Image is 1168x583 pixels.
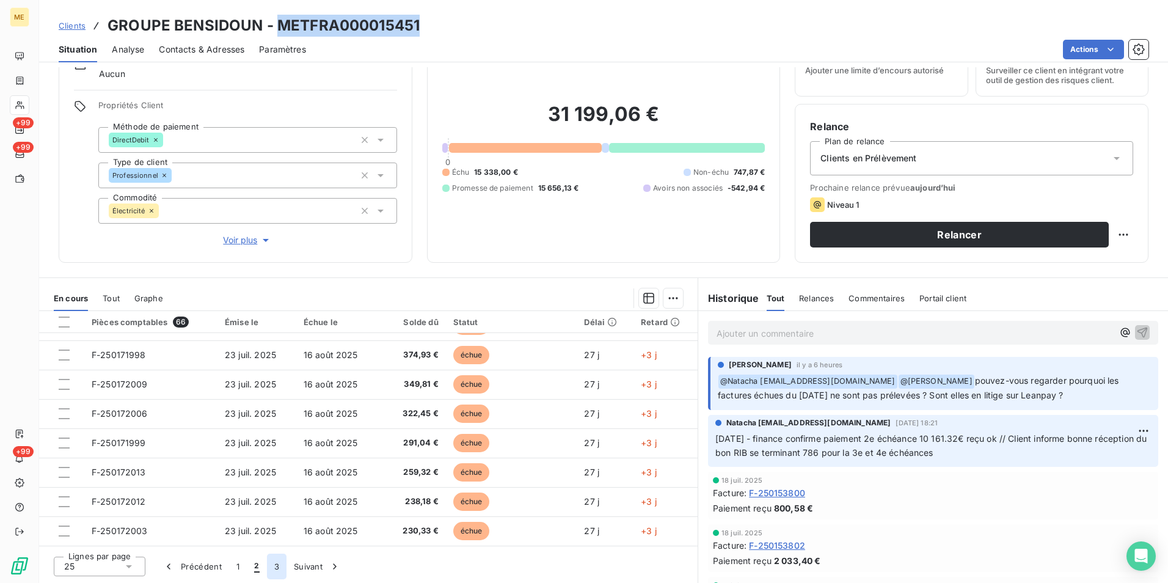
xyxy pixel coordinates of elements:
span: Graphe [134,293,163,303]
span: @ Natacha [EMAIL_ADDRESS][DOMAIN_NAME] [718,375,897,389]
span: Avoirs non associés [653,183,723,194]
span: 23 juil. 2025 [225,438,276,448]
span: Aucun [99,68,125,80]
div: Retard [641,317,690,327]
span: Clients en Prélèvement [820,152,916,164]
span: Commentaires [849,293,905,303]
span: Facture : [713,486,746,499]
button: Suivant [287,554,348,579]
span: 23 juil. 2025 [225,350,276,360]
h2: 31 199,06 € [442,102,765,139]
span: Natacha [EMAIL_ADDRESS][DOMAIN_NAME] [726,417,891,428]
span: F-250171999 [92,438,146,448]
span: F-250171998 [92,350,146,360]
span: 238,18 € [385,496,438,508]
span: 27 j [584,408,599,419]
span: +3 j [641,408,657,419]
input: Ajouter une valeur [159,205,169,216]
span: Propriétés Client [98,100,397,117]
span: Relances [799,293,834,303]
span: 16 août 2025 [304,496,358,507]
span: Prochaine relance prévue [810,183,1133,193]
button: Précédent [155,554,229,579]
button: 2 [247,554,266,579]
span: F-250172003 [92,526,148,536]
div: Open Intercom Messenger [1126,541,1156,571]
span: F-250153800 [749,486,805,499]
span: 374,93 € [385,349,438,361]
span: échue [453,405,490,423]
span: 25 [64,560,75,573]
span: Analyse [112,43,144,56]
span: F-250153802 [749,539,805,552]
span: 747,87 € [734,167,765,178]
span: Promesse de paiement [452,183,533,194]
span: Facture : [713,539,746,552]
button: 1 [229,554,247,579]
div: Échue le [304,317,371,327]
span: 18 juil. 2025 [721,529,762,537]
span: 16 août 2025 [304,350,358,360]
span: 0 [445,157,450,167]
div: Solde dû [385,317,438,327]
span: 800,58 € [774,502,813,515]
a: Clients [59,20,86,32]
span: 15 656,13 € [538,183,579,194]
div: Émise le [225,317,289,327]
span: [DATE] - finance confirme paiement 2e échéance 10 161.32€ reçu ok // Client informe bonne récepti... [715,433,1149,458]
span: Situation [59,43,97,56]
span: Ajouter une limite d’encours autorisé [805,65,944,75]
span: 66 [173,317,189,328]
span: F-250172009 [92,379,148,389]
button: Relancer [810,222,1109,248]
span: 16 août 2025 [304,408,358,419]
span: 16 août 2025 [304,438,358,448]
span: Paiement reçu [713,502,772,515]
div: Statut [453,317,570,327]
span: échue [453,375,490,394]
span: échue [453,346,490,364]
span: 16 août 2025 [304,467,358,477]
span: Paramètres [259,43,306,56]
a: +99 [10,144,29,164]
div: ME [10,7,29,27]
span: Contacts & Adresses [159,43,244,56]
span: 291,04 € [385,437,438,449]
span: Paiement reçu [713,554,772,567]
span: 27 j [584,467,599,477]
span: -542,94 € [728,183,765,194]
span: Électricité [112,207,145,215]
span: En cours [54,293,88,303]
h6: Historique [698,291,759,306]
span: 27 j [584,379,599,389]
span: échue [453,522,490,540]
span: 23 juil. 2025 [225,496,276,507]
span: 23 juil. 2025 [225,526,276,536]
img: Logo LeanPay [10,556,29,576]
span: 322,45 € [385,408,438,420]
button: Actions [1063,40,1124,59]
span: +3 j [641,350,657,360]
div: Délai [584,317,626,327]
span: 230,33 € [385,525,438,537]
a: +99 [10,120,29,139]
h6: Relance [810,119,1133,134]
span: +3 j [641,467,657,477]
span: Voir plus [223,234,272,246]
span: 15 338,00 € [474,167,518,178]
span: 259,32 € [385,466,438,479]
span: 349,81 € [385,378,438,391]
span: Niveau 1 [827,200,859,210]
span: échue [453,493,490,511]
span: +99 [13,446,34,457]
span: 18 juil. 2025 [721,477,762,484]
span: il y a 6 heures [797,361,842,369]
span: F-250172012 [92,496,146,507]
span: 2 033,40 € [774,554,821,567]
span: 27 j [584,496,599,507]
span: 16 août 2025 [304,526,358,536]
span: 27 j [584,350,599,360]
span: aujourd’hui [910,183,956,193]
span: Tout [767,293,785,303]
span: F-250172013 [92,467,146,477]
